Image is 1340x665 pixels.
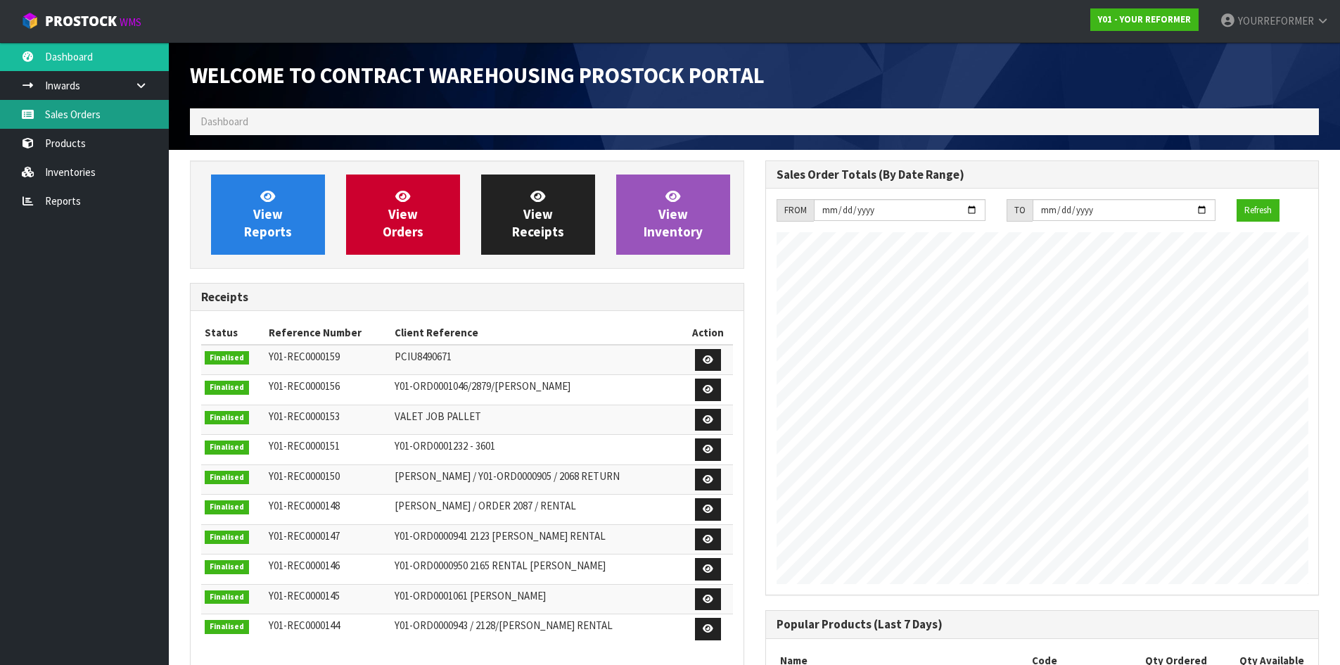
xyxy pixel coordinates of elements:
[395,410,481,423] span: VALET JOB PALLET
[205,590,249,604] span: Finalised
[777,168,1308,182] h3: Sales Order Totals (By Date Range)
[346,175,460,255] a: ViewOrders
[684,322,732,344] th: Action
[269,499,340,512] span: Y01-REC0000148
[205,620,249,634] span: Finalised
[200,115,248,128] span: Dashboard
[391,322,684,344] th: Client Reference
[395,350,452,363] span: PCIU8490671
[395,379,570,393] span: Y01-ORD0001046/2879/[PERSON_NAME]
[269,469,340,483] span: Y01-REC0000150
[616,175,730,255] a: ViewInventory
[269,379,340,393] span: Y01-REC0000156
[190,61,765,89] span: Welcome to Contract Warehousing ProStock Portal
[269,350,340,363] span: Y01-REC0000159
[481,175,595,255] a: ViewReceipts
[395,499,576,512] span: [PERSON_NAME] / ORDER 2087 / RENTAL
[205,381,249,395] span: Finalised
[205,531,249,545] span: Finalised
[395,469,620,483] span: [PERSON_NAME] / Y01-ORD0000905 / 2068 RETURN
[395,589,546,602] span: Y01-ORD0001061 [PERSON_NAME]
[269,559,340,572] span: Y01-REC0000146
[1238,14,1314,27] span: YOURREFORMER
[205,500,249,514] span: Finalised
[383,188,423,241] span: View Orders
[244,188,292,241] span: View Reports
[395,619,613,632] span: Y01-ORD0000943 / 2128/[PERSON_NAME] RENTAL
[644,188,703,241] span: View Inventory
[1237,199,1280,222] button: Refresh
[201,322,265,344] th: Status
[269,439,340,452] span: Y01-REC0000151
[205,441,249,455] span: Finalised
[1007,199,1033,222] div: TO
[269,529,340,543] span: Y01-REC0000147
[269,589,340,602] span: Y01-REC0000145
[265,322,391,344] th: Reference Number
[269,410,340,423] span: Y01-REC0000153
[205,560,249,574] span: Finalised
[395,529,606,543] span: Y01-ORD0000941 2123 [PERSON_NAME] RENTAL
[395,439,495,452] span: Y01-ORD0001232 - 3601
[1098,13,1191,25] strong: Y01 - YOUR REFORMER
[777,199,814,222] div: FROM
[269,619,340,632] span: Y01-REC0000144
[512,188,564,241] span: View Receipts
[120,15,141,29] small: WMS
[211,175,325,255] a: ViewReports
[205,351,249,365] span: Finalised
[777,618,1308,631] h3: Popular Products (Last 7 Days)
[395,559,606,572] span: Y01-ORD0000950 2165 RENTAL [PERSON_NAME]
[205,411,249,425] span: Finalised
[21,12,39,30] img: cube-alt.png
[201,291,733,304] h3: Receipts
[205,471,249,485] span: Finalised
[45,12,117,30] span: ProStock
